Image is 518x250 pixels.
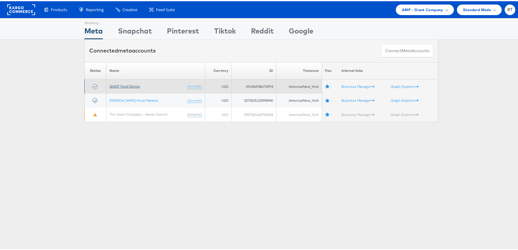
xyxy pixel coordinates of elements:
[167,24,199,38] div: Pinterest
[391,83,419,88] a: Graph Explorer
[232,78,276,92] td: 391354788172974
[402,47,412,53] span: meta
[51,6,67,11] span: Products
[391,111,419,116] a: Graph Explorer
[232,106,276,120] td: 2907381432783084
[109,83,140,87] a: GIANT Food Stores
[276,78,322,92] td: America/New_York
[109,97,158,101] a: [PERSON_NAME] Food Markets
[187,97,202,102] a: (rename)
[118,24,152,38] div: Snapchat
[106,61,205,78] th: Name
[84,24,103,38] div: Meta
[214,24,236,38] div: Tiktok
[86,6,104,11] span: Reporting
[122,6,137,11] span: Creative
[187,83,202,88] a: (rename)
[232,61,276,78] th: ID
[187,111,202,116] a: (rename)
[205,61,232,78] th: Currency
[276,106,322,120] td: America/New_York
[205,106,232,120] td: USD
[463,5,491,12] span: Standard Mode
[118,46,132,53] span: meta
[232,92,276,107] td: 3273525125998940
[276,92,322,107] td: America/New_York
[381,43,433,56] button: ConnectmetaAccounts
[156,6,175,11] span: Feed Suite
[507,7,513,11] span: RT
[89,46,156,53] div: Connected accounts
[391,97,419,101] a: Graph Explorer
[109,111,167,115] a: The Giant Company - Havas Owned
[85,61,106,78] th: Status
[84,17,103,24] div: Showing
[289,24,313,38] div: Google
[402,5,443,12] span: AMP - Giant Company
[205,92,232,107] td: USD
[341,111,374,116] a: Business Manager
[205,78,232,92] td: USD
[276,61,322,78] th: Timezone
[341,83,374,88] a: Business Manager
[251,24,274,38] div: Reddit
[341,97,374,101] a: Business Manager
